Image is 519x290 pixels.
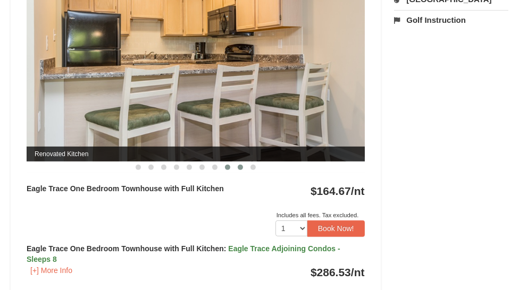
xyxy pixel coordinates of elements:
[27,147,365,161] span: Renovated Kitchen
[351,185,365,197] span: /nt
[27,244,340,263] strong: Eagle Trace One Bedroom Townhouse with Full Kitchen
[27,265,76,276] button: [+] More Info
[351,266,365,278] span: /nt
[27,184,224,193] strong: Eagle Trace One Bedroom Townhouse with Full Kitchen
[394,10,508,30] a: Golf Instruction
[224,244,227,253] span: :
[311,266,351,278] span: $286.53
[27,244,340,263] span: Eagle Trace Adjoining Condos - Sleeps 8
[307,220,365,236] button: Book Now!
[27,210,365,220] div: Includes all fees. Tax excluded.
[311,185,365,197] strong: $164.67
